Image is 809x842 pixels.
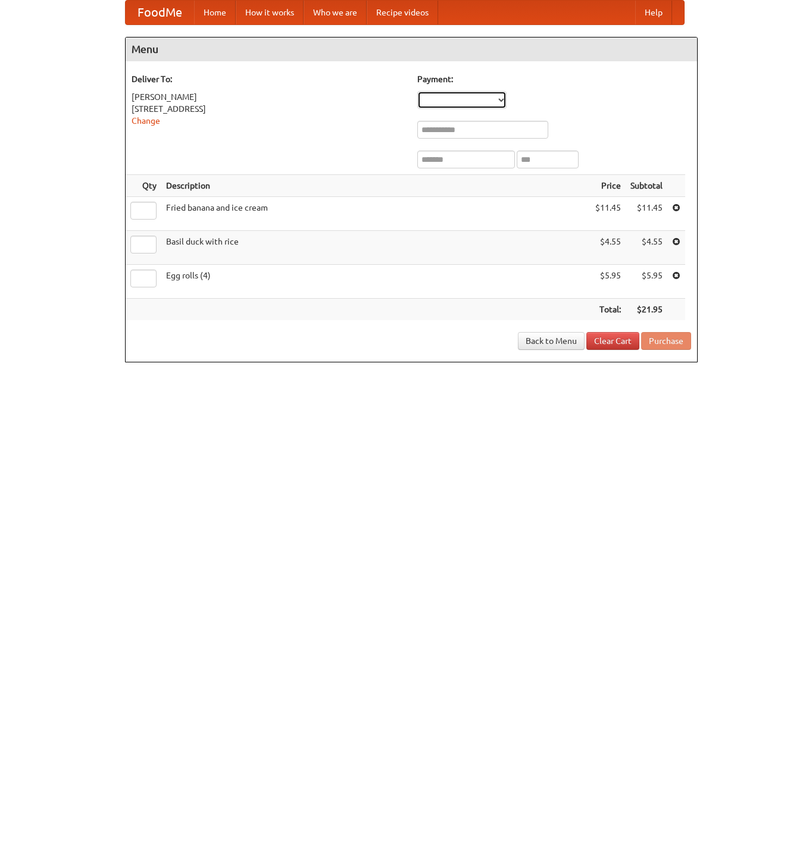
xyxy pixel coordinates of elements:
[161,175,591,197] th: Description
[132,91,405,103] div: [PERSON_NAME]
[417,73,691,85] h5: Payment:
[591,265,626,299] td: $5.95
[132,73,405,85] h5: Deliver To:
[591,299,626,321] th: Total:
[626,231,667,265] td: $4.55
[132,103,405,115] div: [STREET_ADDRESS]
[591,231,626,265] td: $4.55
[518,332,585,350] a: Back to Menu
[586,332,639,350] a: Clear Cart
[161,265,591,299] td: Egg rolls (4)
[126,37,697,61] h4: Menu
[126,175,161,197] th: Qty
[635,1,672,24] a: Help
[304,1,367,24] a: Who we are
[591,197,626,231] td: $11.45
[367,1,438,24] a: Recipe videos
[132,116,160,126] a: Change
[161,231,591,265] td: Basil duck with rice
[126,1,194,24] a: FoodMe
[236,1,304,24] a: How it works
[194,1,236,24] a: Home
[626,265,667,299] td: $5.95
[641,332,691,350] button: Purchase
[626,299,667,321] th: $21.95
[626,197,667,231] td: $11.45
[626,175,667,197] th: Subtotal
[591,175,626,197] th: Price
[161,197,591,231] td: Fried banana and ice cream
